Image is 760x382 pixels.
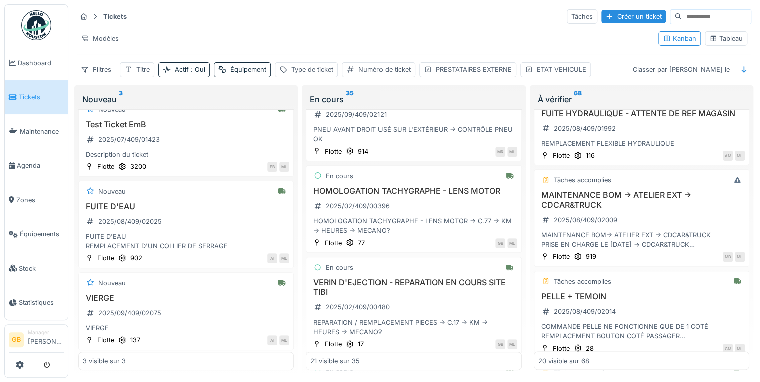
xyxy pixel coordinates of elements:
[310,125,517,144] div: PNEU AVANT DROIT USÉ SUR L'EXTÉRIEUR -> CONTRÔLE PNEU OK
[83,323,289,333] div: VIERGE
[553,151,570,160] div: Flotte
[98,105,126,114] div: Nouveau
[310,356,360,366] div: 21 visible sur 35
[230,65,266,74] div: Équipement
[709,34,743,43] div: Tableau
[76,31,123,46] div: Modèles
[538,93,745,105] div: À vérifier
[554,175,611,185] div: Tâches accomplies
[28,329,64,336] div: Manager
[19,92,64,102] span: Tickets
[310,93,518,105] div: En cours
[9,329,64,353] a: GB Manager[PERSON_NAME]
[723,344,733,354] div: GM
[326,201,390,211] div: 2025/02/409/00396
[98,278,126,288] div: Nouveau
[538,230,745,249] div: MAINTENANCE BOM-> ATELIER EXT -> CDCAR&TRUCK PRISE EN CHARGE LE [DATE] -> CDCAR&TRUCK RETOUR LE [...
[586,252,596,261] div: 919
[326,171,353,181] div: En cours
[97,162,114,171] div: Flotte
[98,135,160,144] div: 2025/07/409/01423
[735,151,745,161] div: ML
[82,93,290,105] div: Nouveau
[553,344,570,353] div: Flotte
[5,46,68,80] a: Dashboard
[21,10,51,40] img: Badge_color-CXgf-gQk.svg
[554,277,611,286] div: Tâches accomplies
[495,147,505,157] div: MR
[5,183,68,217] a: Zones
[5,217,68,252] a: Équipements
[507,238,517,248] div: ML
[267,162,277,172] div: EB
[130,162,146,171] div: 3200
[325,339,342,349] div: Flotte
[98,308,161,318] div: 2025/09/409/02075
[723,252,733,262] div: MD
[310,186,517,196] h3: HOMOLOGATION TACHYGRAPHE - LENS MOTOR
[83,150,289,159] div: Description du ticket
[326,110,387,119] div: 2025/09/409/02121
[628,62,734,77] div: Classer par [PERSON_NAME] le
[507,147,517,157] div: ML
[495,238,505,248] div: GB
[18,58,64,68] span: Dashboard
[189,66,205,73] span: : Oui
[735,252,745,262] div: ML
[28,329,64,350] li: [PERSON_NAME]
[136,65,150,74] div: Titre
[346,93,354,105] sup: 35
[83,120,289,129] h3: Test Ticket EmB
[5,251,68,286] a: Stock
[537,65,586,74] div: ETAT VEHICULE
[325,238,342,248] div: Flotte
[554,215,617,225] div: 2025/08/409/02009
[538,190,745,209] h3: MAINTENANCE BOM -> ATELIER EXT -> CDCAR&TRUCK
[119,93,123,105] sup: 3
[538,139,745,148] div: REMPLACEMENT FLEXIBLE HYDRAULIQUE
[20,127,64,136] span: Maintenance
[358,65,411,74] div: Numéro de ticket
[326,263,353,272] div: En cours
[358,147,368,156] div: 914
[495,339,505,349] div: GB
[9,332,24,347] li: GB
[83,293,289,303] h3: VIERGE
[83,232,289,251] div: FUITE D'EAU REMPLACEMENT D'UN COLLIER DE SERRAGE
[554,124,616,133] div: 2025/08/409/01992
[97,253,114,263] div: Flotte
[310,278,517,297] h3: VERIN D'EJECTION - REPARATION EN COURS SITE TIBI
[574,93,582,105] sup: 68
[130,335,140,345] div: 137
[538,292,745,301] h3: PELLE + TEMOIN
[538,322,745,341] div: COMMANDE PELLE NE FONCTIONNE QUE DE 1 COTÉ REMPLACEMENT BOUTON COTÉ PASSAGER TEMOIN MOTEUR BRANCH...
[20,229,64,239] span: Équipements
[279,253,289,263] div: ML
[358,339,364,349] div: 17
[97,335,114,345] div: Flotte
[358,238,365,248] div: 77
[175,65,205,74] div: Actif
[310,318,517,337] div: REPARATION / REMPLACEMENT PIECES -> C.17 -> KM -> HEURES -> MECANO?
[538,356,589,366] div: 20 visible sur 68
[5,80,68,115] a: Tickets
[723,151,733,161] div: AM
[267,253,277,263] div: AI
[17,161,64,170] span: Agenda
[98,217,162,226] div: 2025/08/409/02025
[5,286,68,320] a: Statistiques
[436,65,512,74] div: PRESTATAIRES EXTERNE
[5,149,68,183] a: Agenda
[326,302,390,312] div: 2025/02/409/00480
[586,344,594,353] div: 28
[83,202,289,211] h3: FUITE D'EAU
[601,10,666,23] div: Créer un ticket
[310,216,517,235] div: HOMOLOGATION TACHYGRAPHE - LENS MOTOR -> C.77 -> KM -> HEURES -> MECANO?
[279,335,289,345] div: ML
[663,34,696,43] div: Kanban
[325,147,342,156] div: Flotte
[567,9,597,24] div: Tâches
[735,344,745,354] div: ML
[5,114,68,149] a: Maintenance
[553,252,570,261] div: Flotte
